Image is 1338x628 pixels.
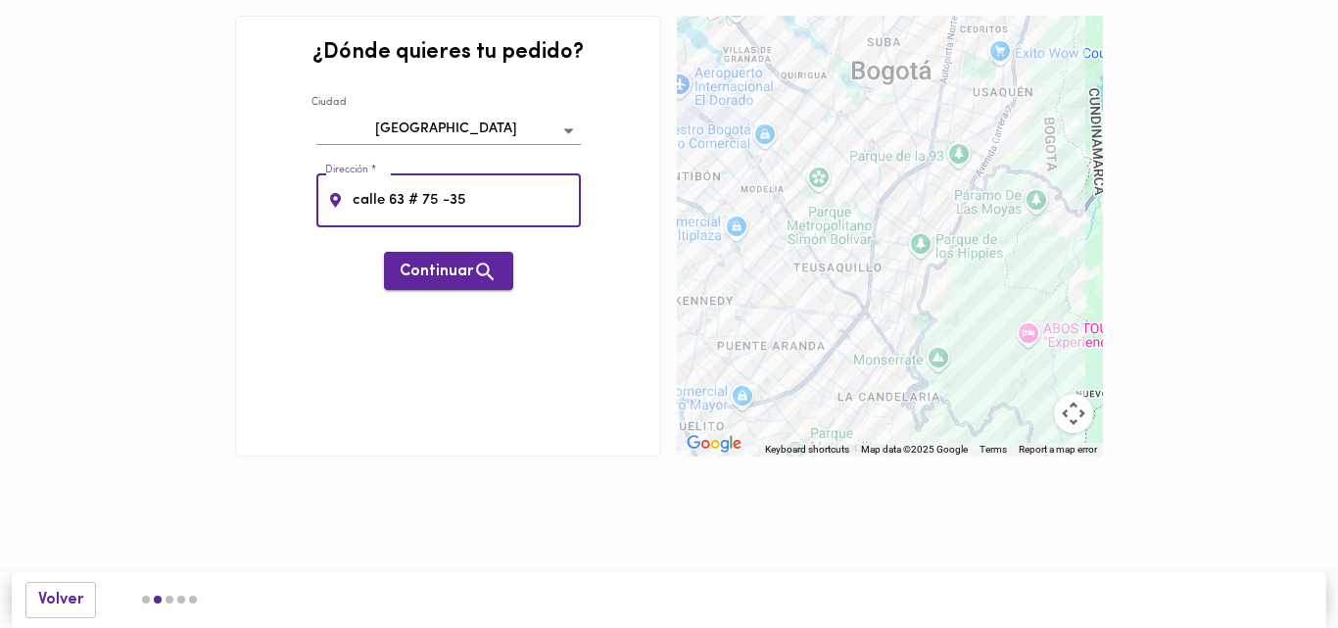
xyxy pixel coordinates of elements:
[384,252,513,290] button: Continuar
[316,115,581,145] div: [GEOGRAPHIC_DATA]
[1224,514,1318,608] iframe: Messagebird Livechat Widget
[312,41,584,65] h2: ¿Dónde quieres tu pedido?
[765,443,849,457] button: Keyboard shortcuts
[1054,394,1093,433] button: Map camera controls
[311,96,346,111] label: Ciudad
[861,444,968,455] span: Map data ©2025 Google
[38,591,83,609] span: Volver
[980,444,1007,455] a: Terms
[25,582,96,618] button: Volver
[1019,444,1097,455] a: Report a map error
[682,431,746,457] img: Google
[682,431,746,457] a: Open this area in Google Maps (opens a new window)
[349,173,581,227] input: Calle 92 # 16-11
[400,260,498,284] span: Continuar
